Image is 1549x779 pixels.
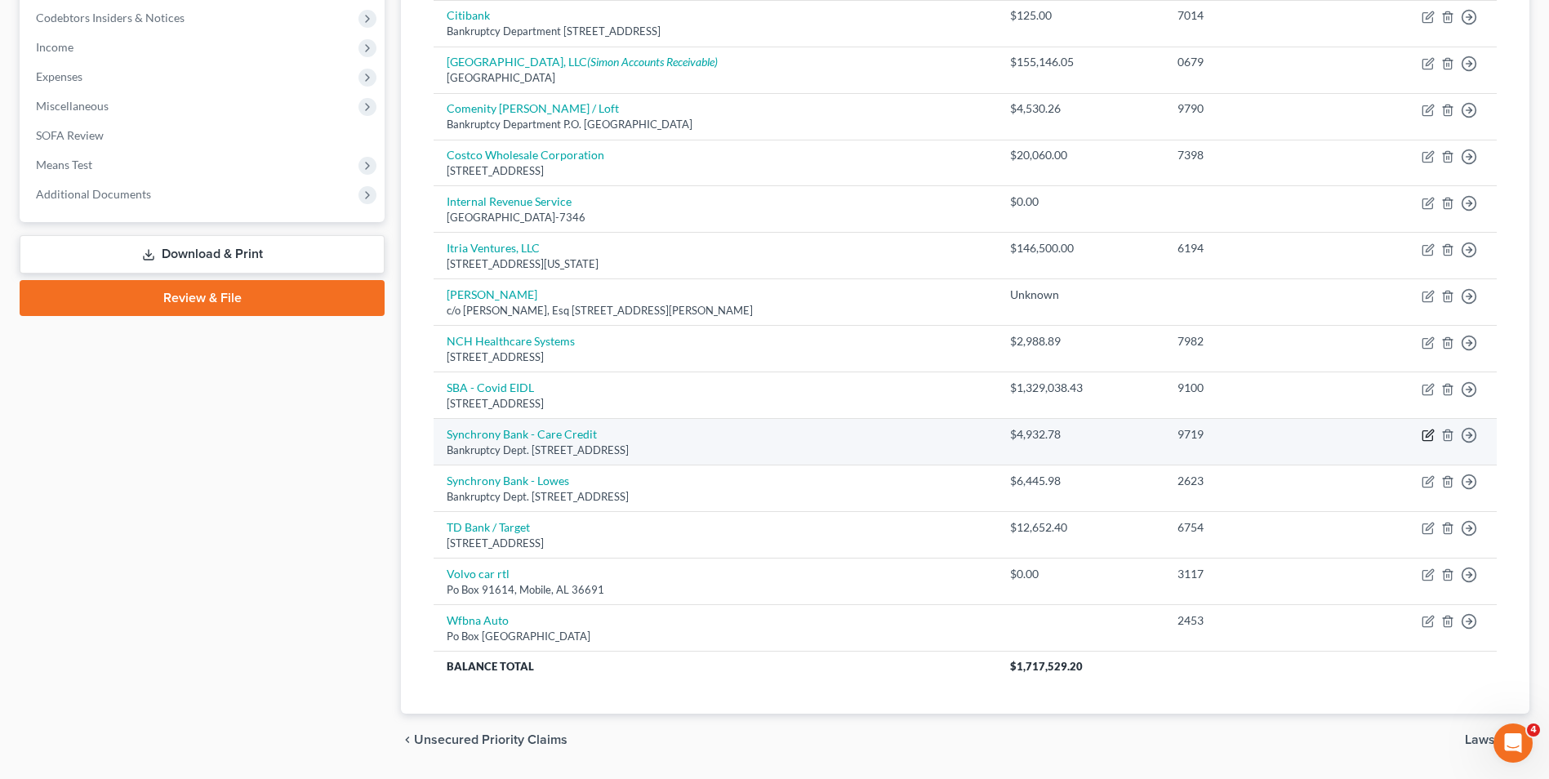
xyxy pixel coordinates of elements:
[447,567,510,581] a: Volvo car rtl
[1010,426,1151,443] div: $4,932.78
[447,117,984,132] div: Bankruptcy Department P.O. [GEOGRAPHIC_DATA]
[36,128,104,142] span: SOFA Review
[1177,519,1334,536] div: 6754
[447,256,984,272] div: [STREET_ADDRESS][US_STATE]
[447,349,984,365] div: [STREET_ADDRESS]
[447,582,984,598] div: Po Box 91614, Mobile, AL 36691
[1177,426,1334,443] div: 9719
[1010,54,1151,70] div: $155,146.05
[1177,473,1334,489] div: 2623
[1177,333,1334,349] div: 7982
[36,99,109,113] span: Miscellaneous
[1010,333,1151,349] div: $2,988.89
[1010,194,1151,210] div: $0.00
[1177,612,1334,629] div: 2453
[1177,380,1334,396] div: 9100
[447,194,572,208] a: Internal Revenue Service
[23,121,385,150] a: SOFA Review
[1493,723,1533,763] iframe: Intercom live chat
[1010,240,1151,256] div: $146,500.00
[1177,240,1334,256] div: 6194
[1010,380,1151,396] div: $1,329,038.43
[36,11,185,24] span: Codebtors Insiders & Notices
[1010,100,1151,117] div: $4,530.26
[1010,473,1151,489] div: $6,445.98
[447,381,534,394] a: SBA - Covid EIDL
[1527,723,1540,737] span: 4
[447,101,619,115] a: Comenity [PERSON_NAME] / Loft
[447,70,984,86] div: [GEOGRAPHIC_DATA]
[414,733,568,746] span: Unsecured Priority Claims
[447,24,984,39] div: Bankruptcy Department [STREET_ADDRESS]
[447,8,490,22] a: Citibank
[447,396,984,412] div: [STREET_ADDRESS]
[587,55,718,69] i: (Simon Accounts Receivable)
[1010,147,1151,163] div: $20,060.00
[447,629,984,644] div: Po Box [GEOGRAPHIC_DATA]
[447,520,530,534] a: TD Bank / Target
[1010,287,1151,303] div: Unknown
[447,55,718,69] a: [GEOGRAPHIC_DATA], LLC(Simon Accounts Receivable)
[447,474,569,487] a: Synchrony Bank - Lowes
[1177,147,1334,163] div: 7398
[1010,660,1083,673] span: $1,717,529.20
[447,163,984,179] div: [STREET_ADDRESS]
[36,187,151,201] span: Additional Documents
[1010,519,1151,536] div: $12,652.40
[447,334,575,348] a: NCH Healthcare Systems
[20,235,385,274] a: Download & Print
[447,427,597,441] a: Synchrony Bank - Care Credit
[1465,733,1516,746] span: Lawsuits
[447,210,984,225] div: [GEOGRAPHIC_DATA]-7346
[1465,733,1529,746] button: Lawsuits chevron_right
[401,733,568,746] button: chevron_left Unsecured Priority Claims
[1010,566,1151,582] div: $0.00
[447,536,984,551] div: [STREET_ADDRESS]
[1177,100,1334,117] div: 9790
[447,241,540,255] a: Itria Ventures, LLC
[447,287,537,301] a: [PERSON_NAME]
[447,489,984,505] div: Bankruptcy Dept. [STREET_ADDRESS]
[447,303,984,318] div: c/o [PERSON_NAME], Esq [STREET_ADDRESS][PERSON_NAME]
[447,613,509,627] a: Wfbna Auto
[434,652,997,681] th: Balance Total
[447,148,604,162] a: Costco Wholesale Corporation
[1010,7,1151,24] div: $125.00
[447,443,984,458] div: Bankruptcy Dept. [STREET_ADDRESS]
[20,280,385,316] a: Review & File
[36,69,82,83] span: Expenses
[1177,566,1334,582] div: 3117
[1177,7,1334,24] div: 7014
[36,40,73,54] span: Income
[36,158,92,171] span: Means Test
[401,733,414,746] i: chevron_left
[1177,54,1334,70] div: 0679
